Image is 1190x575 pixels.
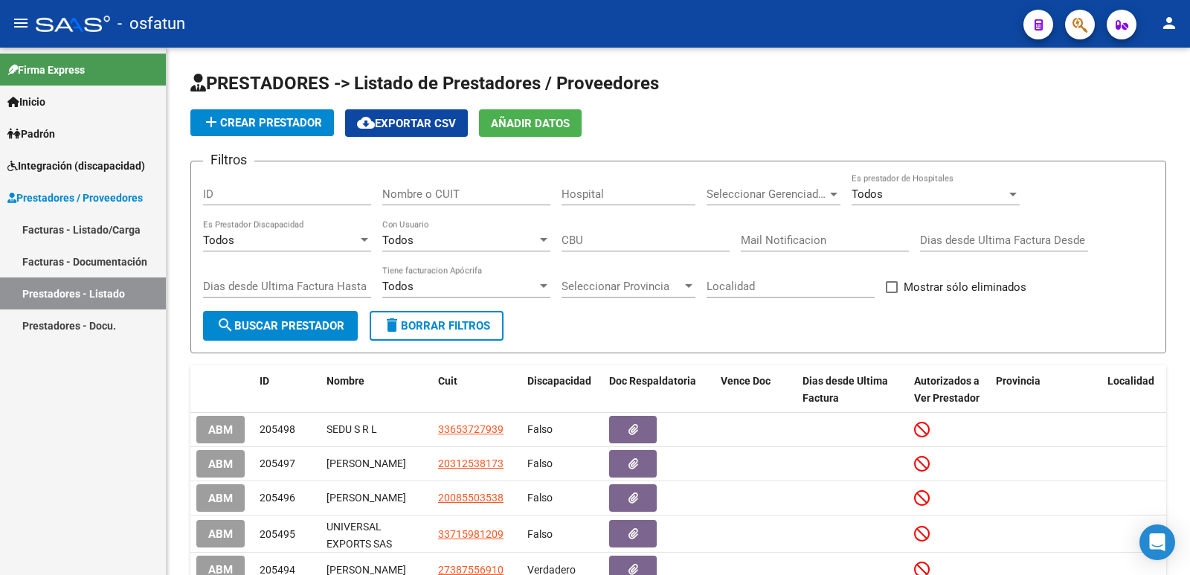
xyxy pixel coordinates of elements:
[196,484,245,512] button: ABM
[327,375,364,387] span: Nombre
[7,126,55,142] span: Padrón
[382,280,414,293] span: Todos
[260,375,269,387] span: ID
[382,234,414,247] span: Todos
[190,109,334,136] button: Crear Prestador
[479,109,582,137] button: Añadir Datos
[904,278,1026,296] span: Mostrar sólo eliminados
[260,528,295,540] span: 205495
[527,492,553,504] span: Falso
[609,375,696,387] span: Doc Respaldatoria
[345,109,468,137] button: Exportar CSV
[1139,524,1175,560] div: Open Intercom Messenger
[357,114,375,132] mat-icon: cloud_download
[216,316,234,334] mat-icon: search
[7,190,143,206] span: Prestadores / Proveedores
[208,457,233,471] span: ABM
[208,423,233,437] span: ABM
[196,520,245,547] button: ABM
[438,375,457,387] span: Cuit
[562,280,682,293] span: Seleccionar Provincia
[12,14,30,32] mat-icon: menu
[721,375,771,387] span: Vence Doc
[321,365,432,414] datatable-header-cell: Nombre
[118,7,185,40] span: - osfatun
[190,73,659,94] span: PRESTADORES -> Listado de Prestadores / Proveedores
[327,455,426,472] div: [PERSON_NAME]
[438,423,504,435] span: 33653727939
[327,489,426,507] div: [PERSON_NAME]
[914,375,980,404] span: Autorizados a Ver Prestador
[491,117,570,130] span: Añadir Datos
[7,94,45,110] span: Inicio
[203,311,358,341] button: Buscar Prestador
[1160,14,1178,32] mat-icon: person
[196,450,245,478] button: ABM
[990,365,1101,414] datatable-header-cell: Provincia
[327,518,426,550] div: UNIVERSAL EXPORTS SAS
[527,457,553,469] span: Falso
[196,416,245,443] button: ABM
[203,150,254,170] h3: Filtros
[603,365,715,414] datatable-header-cell: Doc Respaldatoria
[527,375,591,387] span: Discapacidad
[803,375,888,404] span: Dias desde Ultima Factura
[254,365,321,414] datatable-header-cell: ID
[260,492,295,504] span: 205496
[357,117,456,130] span: Exportar CSV
[432,365,521,414] datatable-header-cell: Cuit
[208,492,233,505] span: ABM
[7,62,85,78] span: Firma Express
[208,527,233,541] span: ABM
[202,113,220,131] mat-icon: add
[438,457,504,469] span: 20312538173
[707,187,827,201] span: Seleccionar Gerenciador
[383,319,490,333] span: Borrar Filtros
[527,423,553,435] span: Falso
[1107,375,1154,387] span: Localidad
[521,365,603,414] datatable-header-cell: Discapacidad
[216,319,344,333] span: Buscar Prestador
[7,158,145,174] span: Integración (discapacidad)
[327,421,426,438] div: SEDU S R L
[996,375,1041,387] span: Provincia
[202,116,322,129] span: Crear Prestador
[260,423,295,435] span: 205498
[370,311,504,341] button: Borrar Filtros
[527,528,553,540] span: Falso
[852,187,883,201] span: Todos
[797,365,908,414] datatable-header-cell: Dias desde Ultima Factura
[908,365,990,414] datatable-header-cell: Autorizados a Ver Prestador
[438,528,504,540] span: 33715981209
[715,365,797,414] datatable-header-cell: Vence Doc
[203,234,234,247] span: Todos
[383,316,401,334] mat-icon: delete
[438,492,504,504] span: 20085503538
[260,457,295,469] span: 205497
